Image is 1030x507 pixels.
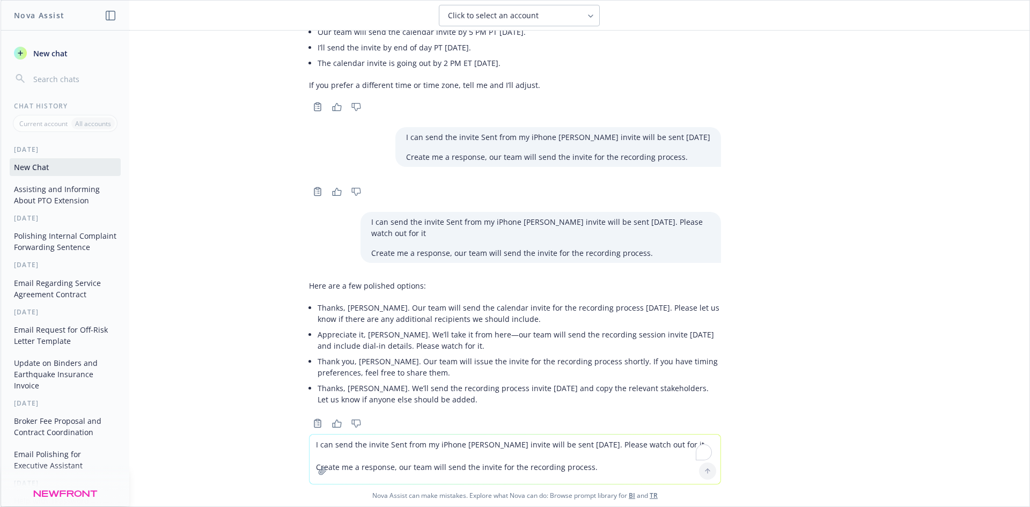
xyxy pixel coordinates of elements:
[371,247,710,259] p: Create me a response, our team will send the invite for the recording process.
[1,399,129,408] div: [DATE]
[318,329,721,351] p: Appreciate it, [PERSON_NAME]. We’ll take it from here—our team will send the recording session in...
[406,151,710,163] p: Create me a response, our team will send the invite for the recording process.
[439,5,600,26] button: Click to select an account
[318,40,540,55] li: I’ll send the invite by end of day PT [DATE].
[10,274,121,303] button: Email Regarding Service Agreement Contract
[313,102,322,112] svg: Copy to clipboard
[10,180,121,209] button: Assisting and Informing About PTO Extension
[318,302,721,325] p: Thanks, [PERSON_NAME]. Our team will send the calendar invite for the recording process [DATE]. P...
[348,99,365,114] button: Thumbs down
[448,10,539,21] span: Click to select an account
[31,48,68,59] span: New chat
[10,43,121,63] button: New chat
[10,321,121,350] button: Email Request for Off-Risk Letter Template
[31,71,116,86] input: Search chats
[318,356,721,378] p: Thank you, [PERSON_NAME]. Our team will issue the invite for the recording process shortly. If yo...
[19,119,68,128] p: Current account
[313,187,322,196] svg: Copy to clipboard
[10,354,121,394] button: Update on Binders and Earthquake Insurance Invoice
[5,484,1025,506] span: Nova Assist can make mistakes. Explore what Nova can do: Browse prompt library for and
[313,418,322,428] svg: Copy to clipboard
[14,10,64,21] h1: Nova Assist
[1,260,129,269] div: [DATE]
[1,307,129,317] div: [DATE]
[10,412,121,441] button: Broker Fee Proposal and Contract Coordination
[371,216,710,239] p: I can send the invite Sent from my iPhone [PERSON_NAME] invite will be sent [DATE]. Please watch ...
[1,101,129,111] div: Chat History
[318,24,540,40] li: Our team will send the calendar invite by 5 PM PT [DATE].
[318,55,540,71] li: The calendar invite is going out by 2 PM ET [DATE].
[10,445,121,474] button: Email Polishing for Executive Assistant
[10,227,121,256] button: Polishing Internal Complaint Forwarding Sentence
[406,131,710,143] p: I can send the invite Sent from my iPhone [PERSON_NAME] invite will be sent [DATE]
[629,491,635,500] a: BI
[309,79,540,91] p: If you prefer a different time or time zone, tell me and I’ll adjust.
[348,416,365,431] button: Thumbs down
[1,479,129,488] div: [DATE]
[650,491,658,500] a: TR
[10,158,121,176] button: New Chat
[318,383,721,405] p: Thanks, [PERSON_NAME]. We’ll send the recording process invite [DATE] and copy the relevant stake...
[1,214,129,223] div: [DATE]
[310,435,720,484] textarea: To enrich screen reader interactions, please activate Accessibility in Grammarly extension settings
[348,184,365,199] button: Thumbs down
[309,280,721,291] p: Here are a few polished options:
[75,119,111,128] p: All accounts
[1,145,129,154] div: [DATE]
